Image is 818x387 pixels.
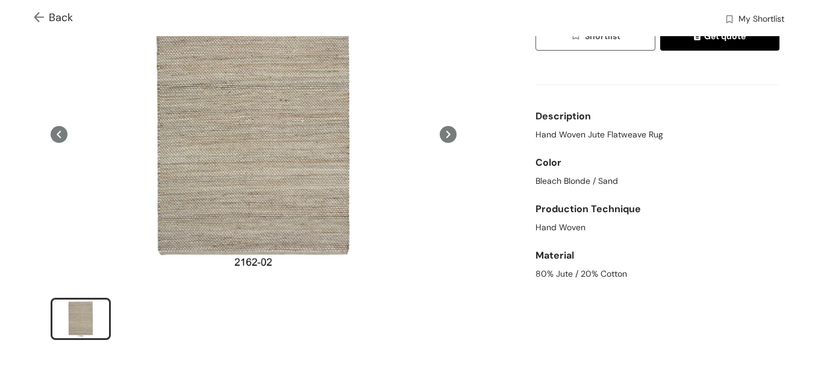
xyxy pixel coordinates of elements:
[535,197,779,221] div: Production Technique
[535,175,779,187] div: Bleach Blonde / Sand
[34,12,49,25] img: Go back
[694,30,746,43] span: Get quote
[738,13,784,27] span: My Shortlist
[535,104,779,128] div: Description
[694,32,704,43] img: quote
[535,22,655,51] button: wishlistShortlist
[660,22,779,51] button: quoteGet quote
[535,221,779,234] div: Hand Woven
[570,30,585,43] img: wishlist
[51,298,111,340] li: slide item 1
[570,30,620,43] span: Shortlist
[724,14,735,27] img: wishlist
[535,244,779,268] div: Material
[535,151,779,175] div: Color
[535,128,663,141] span: Hand Woven Jute Flatweave Rug
[535,268,779,280] div: 80% Jute / 20% Cotton
[34,10,73,26] span: Back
